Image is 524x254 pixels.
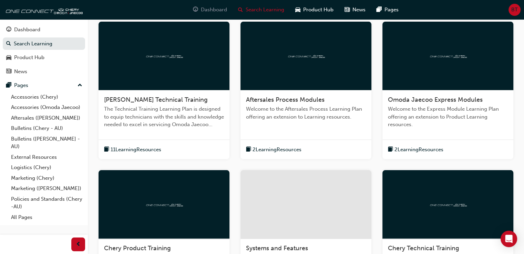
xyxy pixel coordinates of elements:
a: Accessories (Chery) [8,92,85,102]
span: Search Learning [246,6,284,14]
span: guage-icon [6,27,11,33]
span: guage-icon [193,5,198,14]
a: Dashboard [3,23,85,36]
span: up-icon [78,81,82,90]
span: book-icon [388,145,393,154]
span: news-icon [6,69,11,75]
span: Chery Technical Training [388,244,459,252]
span: search-icon [6,41,11,47]
a: Product Hub [3,51,85,64]
span: 2 Learning Resources [253,146,301,154]
button: book-icon2LearningResources [388,145,443,154]
img: oneconnect [429,201,467,208]
span: Pages [384,6,399,14]
a: Aftersales ([PERSON_NAME]) [8,113,85,123]
a: Bulletins ([PERSON_NAME] - AU) [8,134,85,152]
img: oneconnect [145,52,183,59]
a: pages-iconPages [371,3,404,17]
button: Pages [3,79,85,92]
div: Product Hub [14,54,44,62]
a: Policies and Standards (Chery -AU) [8,194,85,212]
div: News [14,68,27,76]
a: oneconnect[PERSON_NAME] Technical TrainingThe Technical Training Learning Plan is designed to equ... [99,22,229,159]
span: [PERSON_NAME] Technical Training [104,96,208,103]
span: Dashboard [201,6,227,14]
a: oneconnectAftersales Process ModulesWelcome to the Aftersales Process Learning Plan offering an e... [240,22,371,159]
a: Accessories (Omoda Jaecoo) [8,102,85,113]
a: External Resources [8,152,85,163]
span: book-icon [246,145,251,154]
span: Product Hub [303,6,333,14]
img: oneconnect [3,3,83,16]
a: search-iconSearch Learning [233,3,290,17]
a: Marketing (Chery) [8,173,85,184]
span: pages-icon [6,82,11,89]
a: car-iconProduct Hub [290,3,339,17]
span: Welcome to the Express Module Learning Plan offering an extension to Product Learning resources. [388,105,508,129]
a: All Pages [8,212,85,223]
img: oneconnect [145,201,183,208]
a: oneconnectOmoda Jaecoo Express ModulesWelcome to the Express Module Learning Plan offering an ext... [382,22,513,159]
span: pages-icon [377,5,382,14]
span: BT [511,6,518,14]
span: 11 Learning Resources [111,146,161,154]
span: Omoda Jaecoo Express Modules [388,96,483,103]
div: Pages [14,81,28,89]
a: News [3,65,85,78]
span: The Technical Training Learning Plan is designed to equip technicians with the skills and knowled... [104,105,224,129]
button: book-icon2LearningResources [246,145,301,154]
button: BT [508,4,521,16]
div: Open Intercom Messenger [501,231,517,247]
a: Search Learning [3,37,85,50]
span: 2 Learning Resources [394,146,443,154]
a: Logistics (Chery) [8,162,85,173]
span: search-icon [238,5,243,14]
img: oneconnect [287,52,325,59]
a: Marketing ([PERSON_NAME]) [8,183,85,194]
span: car-icon [295,5,300,14]
span: Chery Product Training [104,244,171,252]
button: book-icon11LearningResources [104,145,161,154]
button: DashboardSearch LearningProduct HubNews [3,22,85,79]
a: Bulletins (Chery - AU) [8,123,85,134]
span: book-icon [104,145,109,154]
span: Aftersales Process Modules [246,96,325,103]
a: news-iconNews [339,3,371,17]
img: oneconnect [429,52,467,59]
span: Systems and Features [246,244,308,252]
div: Dashboard [14,26,40,34]
span: Welcome to the Aftersales Process Learning Plan offering an extension to Learning resources. [246,105,366,121]
a: guage-iconDashboard [187,3,233,17]
span: car-icon [6,55,11,61]
span: news-icon [345,5,350,14]
span: prev-icon [76,240,81,249]
span: News [352,6,366,14]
